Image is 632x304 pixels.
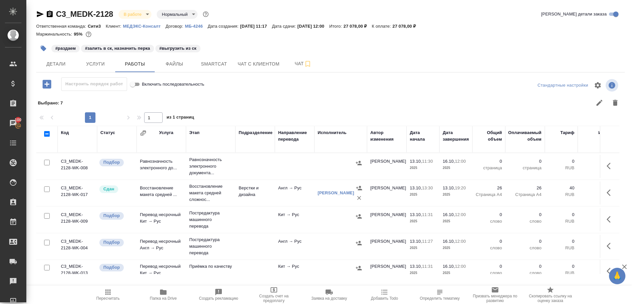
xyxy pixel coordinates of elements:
[185,24,208,29] p: МБ-4246
[607,95,623,111] button: Удалить
[476,191,502,198] p: Страница А4
[191,286,246,304] button: Создать рекламацию
[581,245,611,251] p: RUB
[422,185,433,190] p: 13:30
[541,11,607,17] span: [PERSON_NAME] детали заказа
[318,190,354,195] a: [PERSON_NAME]
[354,238,364,248] button: Назначить
[367,208,407,231] td: [PERSON_NAME]
[88,24,106,29] p: Сити3
[58,260,97,283] td: C3_MEDK-2128-WK-013
[275,208,314,231] td: Кит → Рус
[548,165,574,171] p: RUB
[344,24,372,29] p: 27 078,00 ₽
[38,100,63,105] span: Выбрано : 7
[455,264,466,269] p: 12:00
[354,263,364,273] button: Назначить
[160,12,190,17] button: Нормальный
[476,238,502,245] p: 0
[36,10,44,18] button: Скопировать ссылку для ЯМессенджера
[603,158,619,174] button: Здесь прячутся важные кнопки
[603,185,619,201] button: Здесь прячутся важные кнопки
[410,218,436,225] p: 2025
[455,185,466,190] p: 19:20
[275,260,314,283] td: Кит → Рус
[58,208,97,231] td: C3_MEDK-2128-WK-009
[476,270,502,276] p: слово
[509,263,541,270] p: 0
[122,12,144,17] button: В работе
[58,235,97,258] td: C3_MEDK-2128-WK-004
[38,77,56,91] button: Добавить работу
[476,218,502,225] p: слово
[318,129,347,136] div: Исполнитель
[443,191,469,198] p: 2025
[548,211,574,218] p: 0
[61,129,69,136] div: Код
[189,263,232,270] p: Приёмка по качеству
[137,235,186,258] td: Перевод несрочный Англ → Рус
[208,24,240,29] p: Дата создания:
[367,181,407,205] td: [PERSON_NAME]
[103,186,114,192] p: Сдан
[354,193,364,203] button: Удалить
[410,159,422,164] p: 13.10,
[581,191,611,198] p: RUB
[476,245,502,251] p: слово
[509,185,541,191] p: 26
[84,30,93,39] button: 1040.00 RUB;
[455,239,466,244] p: 12:00
[240,24,272,29] p: [DATE] 11:17
[56,10,113,18] a: C3_MEDK-2128
[36,24,88,29] p: Ответственная команда:
[422,239,433,244] p: 11:27
[157,10,197,19] div: В работе
[36,41,51,56] button: Добавить тэг
[560,129,574,136] div: Тариф
[422,212,433,217] p: 11:31
[370,129,403,143] div: Автор изменения
[354,158,364,168] button: Назначить
[46,10,54,18] button: Скопировать ссылку
[443,218,469,225] p: 2025
[287,60,319,68] span: Чат
[410,270,436,276] p: 2025
[581,238,611,245] p: 0
[150,296,177,301] span: Папка на Drive
[548,245,574,251] p: RUB
[99,263,133,272] div: Можно подбирать исполнителей
[548,191,574,198] p: RUB
[443,264,455,269] p: 16.10,
[581,211,611,218] p: 0
[412,286,467,304] button: Определить тематику
[509,211,541,218] p: 0
[420,296,460,301] span: Определить тематику
[123,24,166,29] p: МЕДЭКС-Консалт
[189,129,199,136] div: Этап
[455,212,466,217] p: 12:00
[189,156,232,176] p: Равнозначность электронного документа...
[471,294,519,303] span: Призвать менеджера по развитию
[275,181,314,205] td: Англ → Рус
[410,165,436,171] p: 2025
[523,286,578,304] button: Скопировать ссылку на оценку заказа
[185,23,208,29] a: МБ-4246
[509,270,541,276] p: слово
[443,165,469,171] p: 2025
[509,158,541,165] p: 0
[119,60,151,68] span: Работы
[103,159,120,166] p: Подбор
[272,24,297,29] p: Дата сдачи:
[443,270,469,276] p: 2025
[99,238,133,247] div: Можно подбирать исполнителей
[137,155,186,178] td: Равнозначность электронного до...
[58,181,97,205] td: C3_MEDK-2128-WK-017
[74,32,84,37] p: 95%
[167,113,194,123] span: из 1 страниц
[103,264,120,271] p: Подбор
[606,79,619,92] span: Посмотреть информацию
[467,286,523,304] button: Призвать менеджера по развитию
[99,158,133,167] div: Можно подбирать исполнителей
[96,296,120,301] span: Пересчитать
[508,129,541,143] div: Оплачиваемый объем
